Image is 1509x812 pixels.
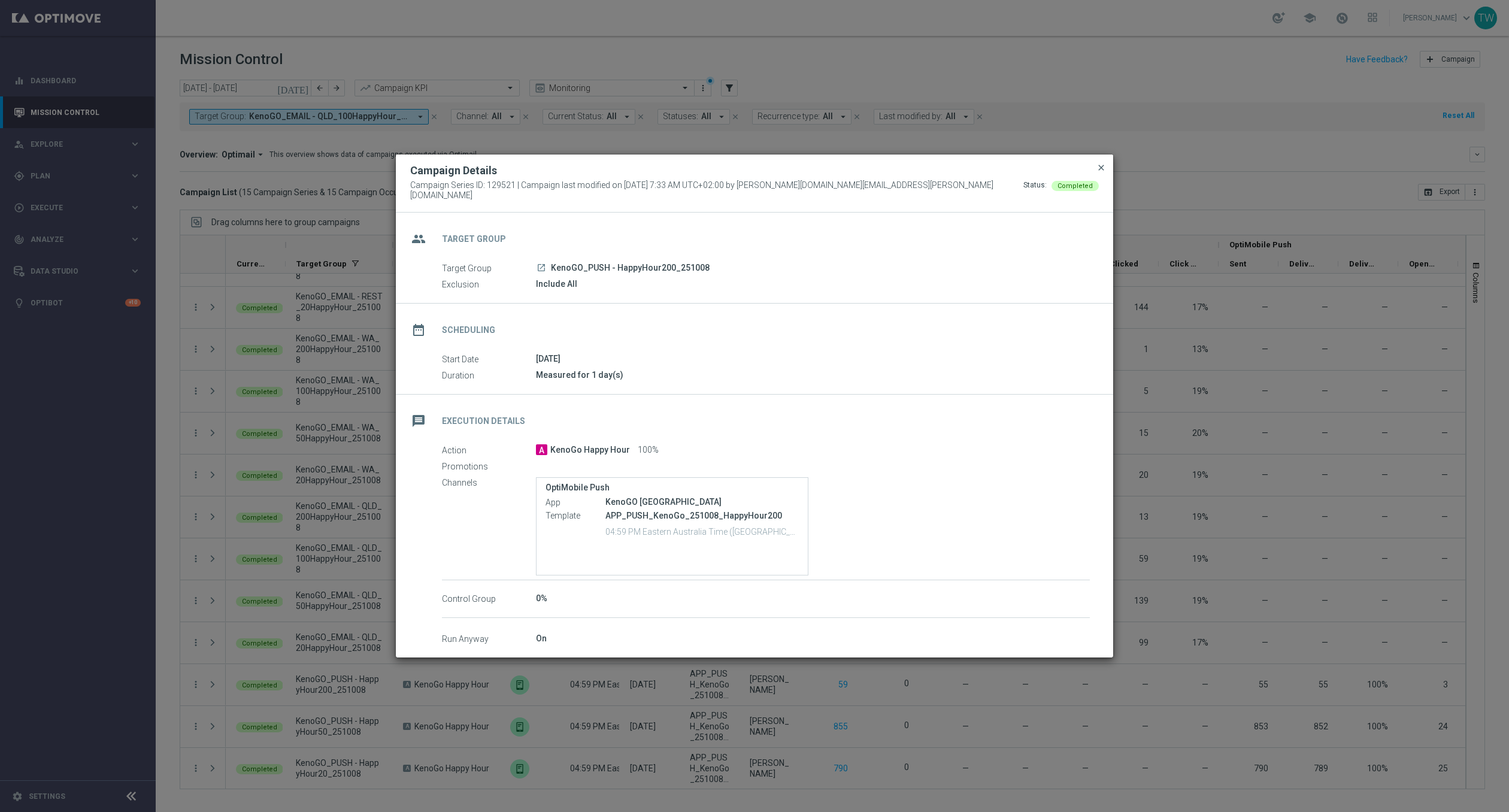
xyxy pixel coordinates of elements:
label: Run Anyway [442,634,536,644]
div: Include All [536,278,1090,290]
a: launch [536,263,547,274]
label: Duration [442,370,536,381]
span: 100% [638,445,659,456]
label: OptiMobile Push [546,483,799,493]
div: Measured for 1 day(s) [536,369,1090,381]
div: On [536,632,1090,644]
label: Start Date [442,354,536,365]
h2: Scheduling [442,325,495,336]
h2: Target Group [442,234,506,245]
colored-tag: Completed [1052,180,1099,190]
span: Campaign Series ID: 129521 | Campaign last modified on [DATE] 7:33 AM UTC+02:00 by [PERSON_NAME][... [410,180,1023,201]
h2: Campaign Details [410,163,497,178]
label: Target Group [442,263,536,274]
p: APP_PUSH_KenoGo_251008_HappyHour200 [605,510,799,521]
label: Template [546,510,605,521]
label: Action [442,445,536,456]
i: message [408,410,429,432]
div: [DATE] [536,353,1090,365]
label: Exclusion [442,279,536,290]
p: 04:59 PM Eastern Australia Time ([GEOGRAPHIC_DATA]) (UTC +11:00) [605,525,799,537]
span: close [1096,163,1106,172]
div: Status: [1023,180,1047,201]
i: group [408,228,429,250]
div: 0% [536,592,1090,604]
i: launch [537,263,546,272]
label: App [546,497,605,508]
span: A [536,444,547,455]
span: Completed [1057,182,1093,190]
i: date_range [408,319,429,341]
span: KenoGo Happy Hour [550,445,630,456]
label: Promotions [442,461,536,472]
span: KenoGO_PUSH - HappyHour200_251008 [551,263,710,274]
h2: Execution Details [442,416,525,427]
div: KenoGO [GEOGRAPHIC_DATA] [605,496,799,508]
label: Channels [442,477,536,488]
label: Control Group [442,593,536,604]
